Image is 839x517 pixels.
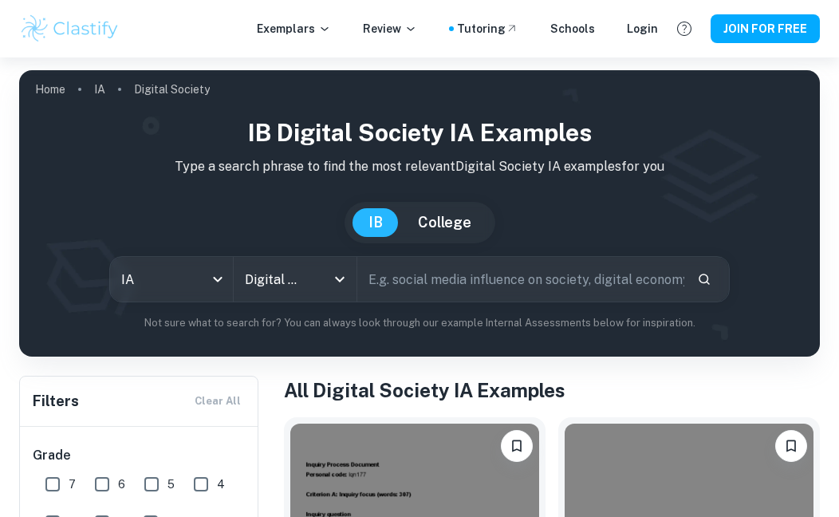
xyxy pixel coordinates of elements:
h6: Filters [33,390,79,412]
button: Help and Feedback [671,15,698,42]
img: profile cover [19,70,820,357]
button: Open [329,268,351,290]
h6: Grade [33,446,246,465]
button: College [402,208,487,237]
span: 7 [69,476,76,493]
p: Digital Society [134,81,210,98]
button: IB [353,208,399,237]
button: Please log in to bookmark exemplars [501,430,533,462]
a: Tutoring [457,20,518,37]
div: IA [110,257,233,302]
button: JOIN FOR FREE [711,14,820,43]
span: 6 [118,476,125,493]
button: Please log in to bookmark exemplars [775,430,807,462]
a: Login [627,20,658,37]
p: Review [363,20,417,37]
a: Schools [550,20,595,37]
a: IA [94,78,105,101]
a: Home [35,78,65,101]
p: Not sure what to search for? You can always look through our example Internal Assessments below f... [32,315,807,331]
p: Type a search phrase to find the most relevant Digital Society IA examples for you [32,157,807,176]
span: 4 [217,476,225,493]
h1: All Digital Society IA Examples [284,376,820,405]
h1: IB Digital Society IA examples [32,115,807,151]
p: Exemplars [257,20,331,37]
img: Clastify logo [19,13,120,45]
input: E.g. social media influence on society, digital economy trends, cybersecurity issues... [357,257,683,302]
span: 5 [167,476,175,493]
button: Search [691,266,718,293]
